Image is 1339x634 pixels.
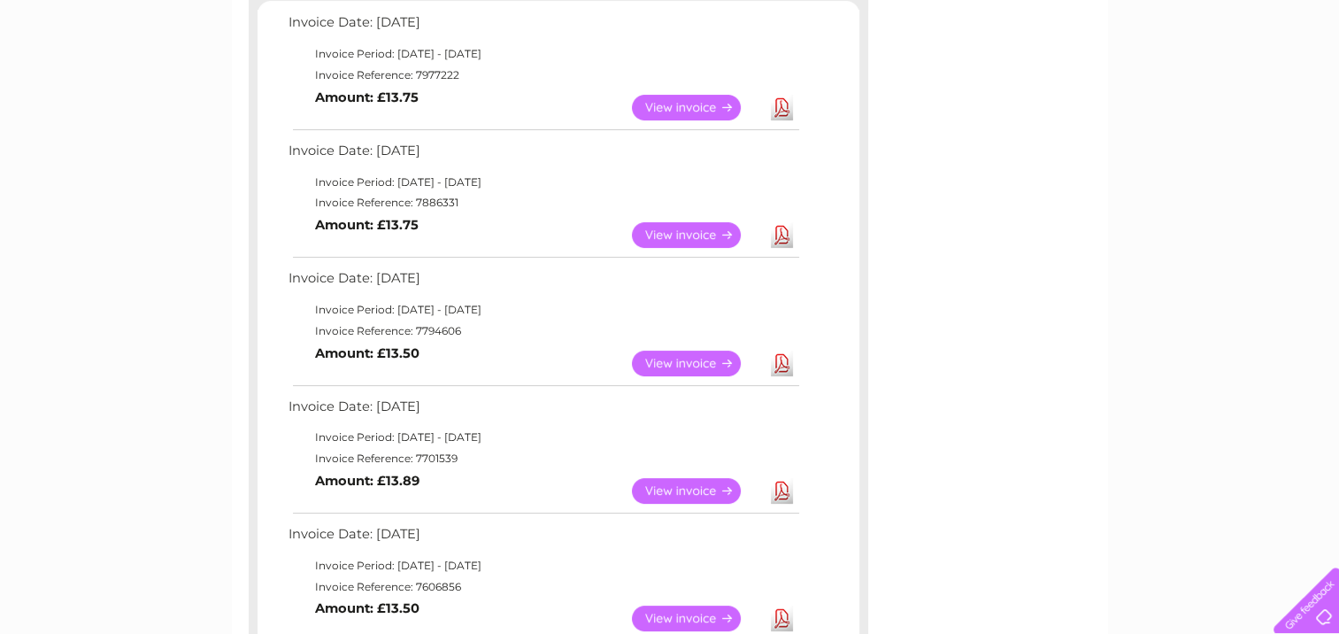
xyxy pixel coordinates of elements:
td: Invoice Date: [DATE] [284,522,802,555]
td: Invoice Reference: 7977222 [284,65,802,86]
td: Invoice Reference: 7606856 [284,576,802,598]
td: Invoice Period: [DATE] - [DATE] [284,43,802,65]
a: View [632,351,762,376]
a: Download [771,606,793,631]
a: View [632,606,762,631]
td: Invoice Date: [DATE] [284,11,802,43]
td: Invoice Period: [DATE] - [DATE] [284,427,802,448]
a: View [632,222,762,248]
a: View [632,478,762,504]
div: Clear Business is a trading name of Verastar Limited (registered in [GEOGRAPHIC_DATA] No. 3667643... [252,10,1089,86]
a: Blog [1185,75,1211,89]
td: Invoice Reference: 7701539 [284,448,802,469]
td: Invoice Period: [DATE] - [DATE] [284,172,802,193]
td: Invoice Date: [DATE] [284,395,802,428]
b: Amount: £13.50 [315,345,419,361]
a: Download [771,95,793,120]
b: Amount: £13.50 [315,600,419,616]
a: 0333 014 3131 [1005,9,1127,31]
td: Invoice Reference: 7886331 [284,192,802,213]
td: Invoice Reference: 7794606 [284,321,802,342]
a: Energy [1072,75,1111,89]
a: Download [771,478,793,504]
td: Invoice Period: [DATE] - [DATE] [284,299,802,321]
a: Log out [1281,75,1322,89]
a: View [632,95,762,120]
a: Download [771,222,793,248]
b: Amount: £13.75 [315,217,419,233]
b: Amount: £13.75 [315,89,419,105]
td: Invoice Period: [DATE] - [DATE] [284,555,802,576]
b: Amount: £13.89 [315,473,419,489]
a: Water [1027,75,1061,89]
td: Invoice Date: [DATE] [284,139,802,172]
img: logo.png [47,46,137,100]
td: Invoice Date: [DATE] [284,267,802,299]
a: Contact [1221,75,1265,89]
a: Telecoms [1121,75,1174,89]
a: Download [771,351,793,376]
